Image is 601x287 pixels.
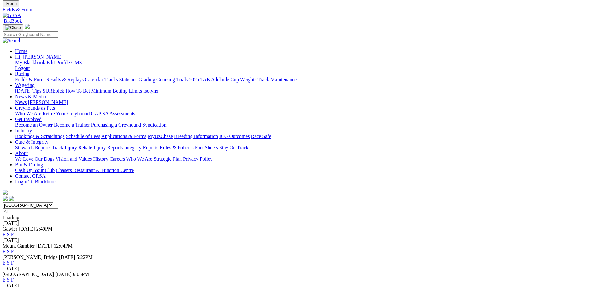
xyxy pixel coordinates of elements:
[3,226,17,232] span: Gawler
[195,145,218,150] a: Fact Sheets
[143,88,158,94] a: Isolynx
[15,173,45,179] a: Contact GRSA
[15,139,49,145] a: Care & Integrity
[76,255,93,260] span: 5:22PM
[176,77,188,82] a: Trials
[15,168,55,173] a: Cash Up Your Club
[139,77,155,82] a: Grading
[15,156,598,162] div: About
[36,226,53,232] span: 2:49PM
[54,122,90,128] a: Become a Trainer
[240,77,256,82] a: Weights
[91,111,135,116] a: GAP SA Assessments
[36,243,53,249] span: [DATE]
[251,134,271,139] a: Race Safe
[9,196,14,201] img: twitter.svg
[55,272,72,277] span: [DATE]
[148,134,173,139] a: MyOzChase
[3,238,598,243] div: [DATE]
[15,128,32,133] a: Industry
[15,54,63,60] span: Hi, [PERSON_NAME]
[11,277,14,283] a: F
[15,66,30,71] a: Logout
[15,117,42,122] a: Get Involved
[3,24,23,31] button: Toggle navigation
[19,226,35,232] span: [DATE]
[43,88,64,94] a: SUREpick
[47,60,70,65] a: Edit Profile
[15,179,57,184] a: Login To Blackbook
[3,7,598,13] a: Fields & Form
[46,77,84,82] a: Results & Replays
[5,25,21,30] img: Close
[73,272,89,277] span: 6:05PM
[71,60,82,65] a: CMS
[11,232,14,237] a: F
[54,243,73,249] span: 12:04PM
[15,145,598,151] div: Care & Integrity
[219,134,250,139] a: ICG Outcomes
[15,162,43,167] a: Bar & Dining
[15,54,64,60] a: Hi, [PERSON_NAME]
[154,156,182,162] a: Strategic Plan
[91,122,141,128] a: Purchasing a Greyhound
[15,60,45,65] a: My Blackbook
[15,88,598,94] div: Wagering
[3,190,8,195] img: logo-grsa-white.png
[101,134,146,139] a: Applications & Forms
[6,1,17,6] span: Menu
[15,105,55,111] a: Greyhounds as Pets
[3,266,598,272] div: [DATE]
[15,49,27,54] a: Home
[3,221,598,226] div: [DATE]
[15,100,27,105] a: News
[15,83,35,88] a: Wagering
[7,277,10,283] a: S
[183,156,213,162] a: Privacy Policy
[4,18,22,24] span: BlkBook
[52,145,92,150] a: Track Injury Rebate
[3,215,23,220] span: Loading...
[93,145,123,150] a: Injury Reports
[3,196,8,201] img: facebook.svg
[15,111,41,116] a: Who We Are
[25,24,30,29] img: logo-grsa-white.png
[3,232,6,237] a: E
[3,272,54,277] span: [GEOGRAPHIC_DATA]
[66,88,90,94] a: How To Bet
[66,134,100,139] a: Schedule of Fees
[15,122,53,128] a: Become an Owner
[258,77,297,82] a: Track Maintenance
[85,77,103,82] a: Calendar
[156,77,175,82] a: Coursing
[93,156,108,162] a: History
[7,249,10,254] a: S
[28,100,68,105] a: [PERSON_NAME]
[3,18,22,24] a: BlkBook
[15,122,598,128] div: Get Involved
[15,145,50,150] a: Stewards Reports
[15,156,54,162] a: We Love Our Dogs
[11,260,14,266] a: F
[124,145,158,150] a: Integrity Reports
[109,156,125,162] a: Careers
[3,208,58,215] input: Select date
[59,255,75,260] span: [DATE]
[3,0,19,7] button: Toggle navigation
[15,77,598,83] div: Racing
[15,134,598,139] div: Industry
[104,77,118,82] a: Tracks
[189,77,239,82] a: 2025 TAB Adelaide Cup
[15,71,29,77] a: Racing
[119,77,138,82] a: Statistics
[3,13,21,18] img: GRSA
[174,134,218,139] a: Breeding Information
[3,260,6,266] a: E
[3,277,6,283] a: E
[160,145,194,150] a: Rules & Policies
[15,88,41,94] a: [DATE] Tips
[11,249,14,254] a: F
[56,168,134,173] a: Chasers Restaurant & Function Centre
[15,134,64,139] a: Bookings & Scratchings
